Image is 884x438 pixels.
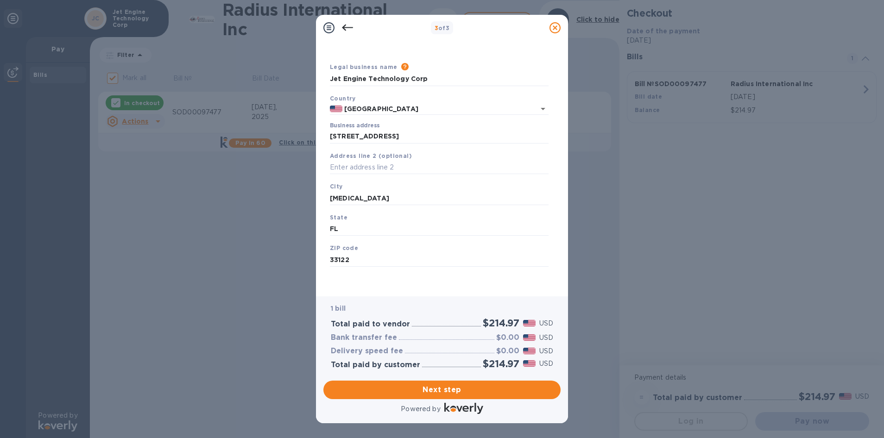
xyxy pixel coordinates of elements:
b: ZIP code [330,244,358,251]
h3: Total paid by customer [331,361,420,369]
input: Enter address [330,130,549,144]
img: USD [523,334,536,341]
span: Next step [331,384,553,395]
b: 1 bill [331,305,346,312]
h3: Delivery speed fee [331,347,403,356]
h2: $214.97 [483,317,519,329]
h3: $0.00 [496,347,519,356]
img: Logo [444,403,483,414]
input: Enter state [330,222,549,236]
b: of 3 [435,25,450,31]
input: Enter ZIP code [330,253,549,267]
button: Open [537,102,549,115]
img: USD [523,360,536,367]
input: Enter address line 2 [330,161,549,175]
button: Next step [323,381,561,399]
h3: Total paid to vendor [331,320,410,329]
b: City [330,183,343,190]
p: USD [539,359,553,369]
img: USD [523,320,536,326]
h2: $214.97 [483,358,519,369]
input: Enter legal business name [330,72,549,86]
p: USD [539,346,553,356]
b: Legal business name [330,63,398,70]
img: USD [523,348,536,354]
b: Address line 2 (optional) [330,152,412,159]
b: State [330,214,347,221]
h1: Business Information [328,24,550,44]
p: USD [539,319,553,328]
h3: Bank transfer fee [331,333,397,342]
p: Powered by [401,404,440,414]
p: USD [539,333,553,343]
input: Enter city [330,191,549,205]
label: Business address [330,123,379,129]
input: Select country [342,103,523,115]
h3: $0.00 [496,333,519,342]
b: Country [330,95,356,102]
img: US [330,106,342,112]
span: 3 [435,25,438,31]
